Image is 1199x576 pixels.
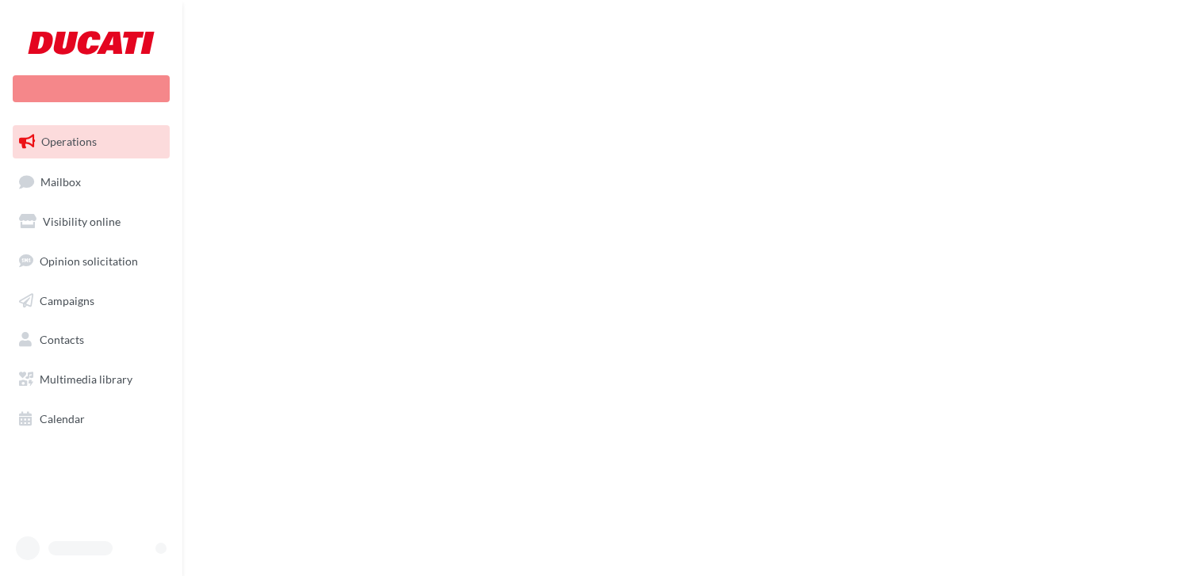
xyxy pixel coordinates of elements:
div: New campaign [13,75,170,102]
a: Opinion solicitation [10,245,173,278]
span: Visibility online [43,215,121,228]
a: Visibility online [10,205,173,238]
a: Calendar [10,402,173,436]
a: Operations [10,125,173,158]
span: Operations [41,135,97,148]
a: Contacts [10,323,173,357]
a: Multimedia library [10,363,173,396]
span: Multimedia library [40,372,132,386]
span: Campaigns [40,293,94,307]
span: Calendar [40,412,85,425]
a: Campaigns [10,284,173,318]
span: Mailbox [40,174,81,188]
span: Contacts [40,333,84,346]
span: Opinion solicitation [40,254,138,268]
a: Mailbox [10,165,173,199]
